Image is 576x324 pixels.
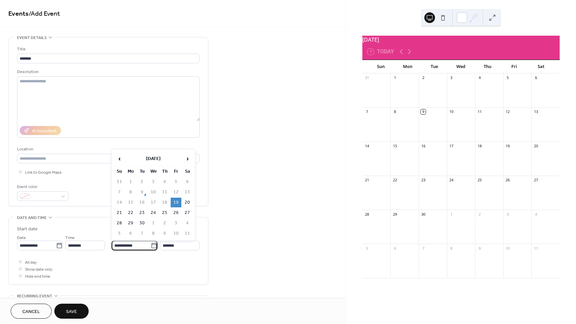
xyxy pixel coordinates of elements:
div: Fri [501,60,528,73]
div: 2 [421,75,426,80]
div: 5 [505,75,510,80]
div: 26 [505,178,510,183]
div: Thu [474,60,501,73]
td: 5 [114,229,125,238]
td: 31 [114,177,125,187]
td: 8 [148,229,159,238]
div: 3 [505,212,510,217]
div: 8 [392,109,397,114]
td: 30 [137,218,147,228]
td: 4 [159,177,170,187]
span: Time [65,234,75,241]
div: 23 [421,178,426,183]
div: 12 [505,109,510,114]
td: 23 [137,208,147,218]
td: 12 [171,187,181,197]
th: Tu [137,167,147,176]
td: 29 [125,218,136,228]
div: Tue [421,60,448,73]
div: Mon [394,60,421,73]
td: 3 [148,177,159,187]
div: Event color [17,183,67,190]
div: 15 [392,143,397,148]
div: 30 [421,212,426,217]
span: Show date only [25,266,52,273]
span: Link to Google Maps [25,169,62,176]
span: Date and time [17,214,47,221]
div: Location [17,146,198,153]
td: 11 [182,229,193,238]
td: 8 [125,187,136,197]
td: 1 [148,218,159,228]
td: 26 [171,208,181,218]
button: Cancel [11,304,52,319]
div: 11 [533,246,538,251]
a: Events [8,7,29,20]
div: 6 [392,246,397,251]
div: 4 [533,212,538,217]
div: [DATE] [362,36,560,44]
div: 28 [364,212,369,217]
td: 24 [148,208,159,218]
div: 8 [449,246,454,251]
th: Th [159,167,170,176]
div: Wed [448,60,474,73]
td: 9 [159,229,170,238]
td: 25 [159,208,170,218]
td: 14 [114,198,125,207]
td: 3 [171,218,181,228]
div: 7 [421,246,426,251]
td: 11 [159,187,170,197]
td: 2 [159,218,170,228]
th: Sa [182,167,193,176]
div: Title [17,46,198,53]
div: 24 [449,178,454,183]
div: Start date [17,226,38,233]
th: Mo [125,167,136,176]
span: › [182,152,192,165]
div: 7 [364,109,369,114]
td: 6 [125,229,136,238]
div: 3 [449,75,454,80]
td: 27 [182,208,193,218]
span: Date [17,234,26,241]
div: 25 [477,178,482,183]
div: Sun [368,60,394,73]
span: ‹ [114,152,124,165]
div: 4 [477,75,482,80]
div: Sat [528,60,554,73]
div: 9 [421,109,426,114]
td: 2 [137,177,147,187]
td: 10 [148,187,159,197]
span: / Add Event [29,7,60,20]
td: 22 [125,208,136,218]
button: Save [54,304,89,319]
div: 6 [533,75,538,80]
div: 10 [449,109,454,114]
div: 10 [505,246,510,251]
div: 20 [533,143,538,148]
span: Save [66,308,77,315]
span: Hide end time [25,273,50,280]
td: 19 [171,198,181,207]
th: [DATE] [125,152,181,166]
td: 16 [137,198,147,207]
span: Event details [17,34,47,41]
td: 21 [114,208,125,218]
td: 18 [159,198,170,207]
div: 27 [533,178,538,183]
th: Fr [171,167,181,176]
div: 16 [421,143,426,148]
div: 29 [392,212,397,217]
span: Recurring event [17,293,52,300]
span: Cancel [22,308,40,315]
div: 13 [533,109,538,114]
div: 11 [477,109,482,114]
div: 17 [449,143,454,148]
div: 5 [364,246,369,251]
td: 7 [114,187,125,197]
div: 14 [364,143,369,148]
td: 17 [148,198,159,207]
th: Su [114,167,125,176]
